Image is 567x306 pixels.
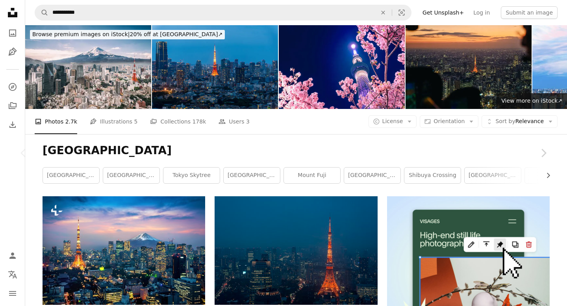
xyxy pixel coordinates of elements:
[25,25,151,109] img: Mt. Fuji and Tokyo Skyline
[32,31,222,37] span: 20% off at [GEOGRAPHIC_DATA] ↗
[5,79,20,95] a: Explore
[215,247,377,254] a: eiffel tower in paris during night time
[495,118,544,125] span: Relevance
[152,25,278,109] img: Beautiful city skyline of Downtown Tokyo at dusk with Tokyo Tower
[382,118,403,124] span: License
[501,98,562,104] span: View more on iStock ↗
[404,168,461,183] a: shibuya crossing
[5,286,20,301] button: Menu
[43,196,205,304] img: Aerial view of Tokyo cityscape with Fuji mountain in Japan.
[43,247,205,254] a: Aerial view of Tokyo cityscape with Fuji mountain in Japan.
[482,115,558,128] button: Sort byRelevance
[192,117,206,126] span: 178k
[224,168,280,183] a: [GEOGRAPHIC_DATA] night
[279,25,405,109] img: Tokyo Sky tree with Sakura
[418,6,469,19] a: Get Unsplash+
[374,5,392,20] button: Clear
[469,6,495,19] a: Log in
[406,25,532,109] img: Sunset Aerial View of Tokyo Japan from a Helicopter
[32,31,130,37] span: Browse premium images on iStock |
[163,168,220,183] a: tokyo skytree
[35,5,48,20] button: Search Unsplash
[25,25,230,44] a: Browse premium images on iStock|20% off at [GEOGRAPHIC_DATA]↗
[5,98,20,114] a: Collections
[284,168,340,183] a: mount fuji
[35,5,411,20] form: Find visuals sitewide
[43,144,550,158] h1: [GEOGRAPHIC_DATA]
[465,168,521,183] a: [GEOGRAPHIC_DATA]
[344,168,400,183] a: [GEOGRAPHIC_DATA]
[90,109,137,134] a: Illustrations 5
[520,115,567,191] a: Next
[497,93,567,109] a: View more on iStock↗
[219,109,250,134] a: Users 3
[5,44,20,60] a: Illustrations
[501,6,558,19] button: Submit an image
[495,118,515,124] span: Sort by
[5,25,20,41] a: Photos
[43,168,99,183] a: [GEOGRAPHIC_DATA]
[369,115,417,128] button: License
[5,267,20,282] button: Language
[134,117,138,126] span: 5
[5,248,20,264] a: Log in / Sign up
[420,115,478,128] button: Orientation
[434,118,465,124] span: Orientation
[246,117,250,126] span: 3
[150,109,206,134] a: Collections 178k
[103,168,159,183] a: [GEOGRAPHIC_DATA]
[392,5,411,20] button: Visual search
[215,196,377,305] img: eiffel tower in paris during night time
